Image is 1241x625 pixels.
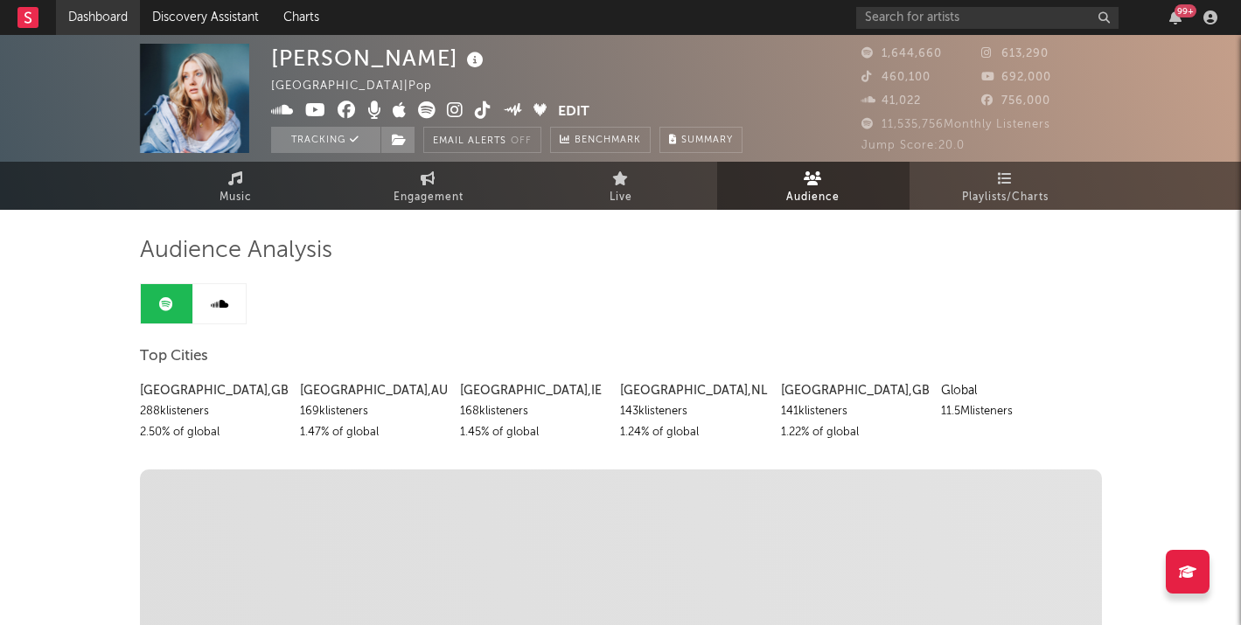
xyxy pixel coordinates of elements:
span: 460,100 [861,72,931,83]
div: 1.47 % of global [300,422,447,443]
div: 288k listeners [140,401,287,422]
a: Audience [717,162,910,210]
div: [GEOGRAPHIC_DATA] | Pop [271,76,452,97]
a: Live [525,162,717,210]
div: [GEOGRAPHIC_DATA] , NL [620,380,767,401]
span: 613,290 [981,48,1049,59]
button: Tracking [271,127,380,153]
span: 692,000 [981,72,1051,83]
div: 169k listeners [300,401,447,422]
span: Audience Analysis [140,240,332,261]
div: [GEOGRAPHIC_DATA] , IE [460,380,607,401]
button: 99+ [1169,10,1182,24]
span: Audience [786,187,840,208]
div: 1.22 % of global [781,422,928,443]
input: Search for artists [856,7,1119,29]
span: Playlists/Charts [962,187,1049,208]
div: 141k listeners [781,401,928,422]
span: 756,000 [981,95,1050,107]
span: Live [610,187,632,208]
span: Jump Score: 20.0 [861,140,965,151]
a: Engagement [332,162,525,210]
div: 99 + [1175,4,1196,17]
div: 1.24 % of global [620,422,767,443]
span: 11,535,756 Monthly Listeners [861,119,1050,130]
span: Benchmark [575,130,641,151]
span: 1,644,660 [861,48,942,59]
em: Off [511,136,532,146]
a: Benchmark [550,127,651,153]
div: 143k listeners [620,401,767,422]
span: Summary [681,135,733,145]
div: 11.5M listeners [941,401,1088,422]
button: Email AlertsOff [423,127,541,153]
a: Music [140,162,332,210]
div: 2.50 % of global [140,422,287,443]
div: Global [941,380,1088,401]
div: 1.45 % of global [460,422,607,443]
button: Summary [659,127,743,153]
button: Edit [558,101,589,123]
span: Music [220,187,252,208]
div: [GEOGRAPHIC_DATA] , GB [140,380,287,401]
span: 41,022 [861,95,921,107]
div: [GEOGRAPHIC_DATA] , AU [300,380,447,401]
div: [GEOGRAPHIC_DATA] , GB [781,380,928,401]
div: [PERSON_NAME] [271,44,488,73]
span: Engagement [394,187,464,208]
span: Top Cities [140,346,208,367]
a: Playlists/Charts [910,162,1102,210]
div: 168k listeners [460,401,607,422]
